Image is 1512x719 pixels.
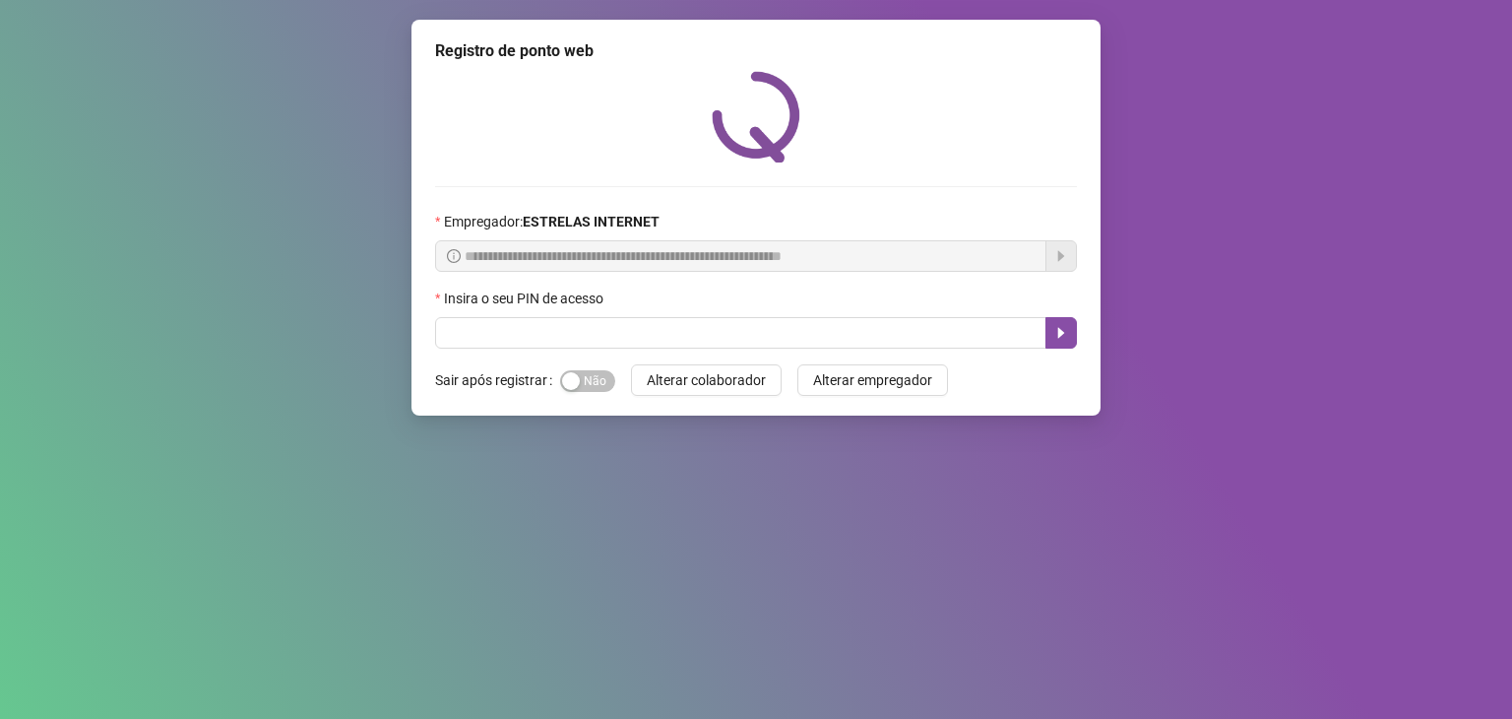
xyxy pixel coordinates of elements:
[435,364,560,396] label: Sair após registrar
[647,369,766,391] span: Alterar colaborador
[447,249,461,263] span: info-circle
[435,288,616,309] label: Insira o seu PIN de acesso
[523,214,660,229] strong: ESTRELAS INTERNET
[797,364,948,396] button: Alterar empregador
[444,211,660,232] span: Empregador :
[1053,325,1069,341] span: caret-right
[631,364,782,396] button: Alterar colaborador
[813,369,932,391] span: Alterar empregador
[435,39,1077,63] div: Registro de ponto web
[712,71,800,163] img: QRPoint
